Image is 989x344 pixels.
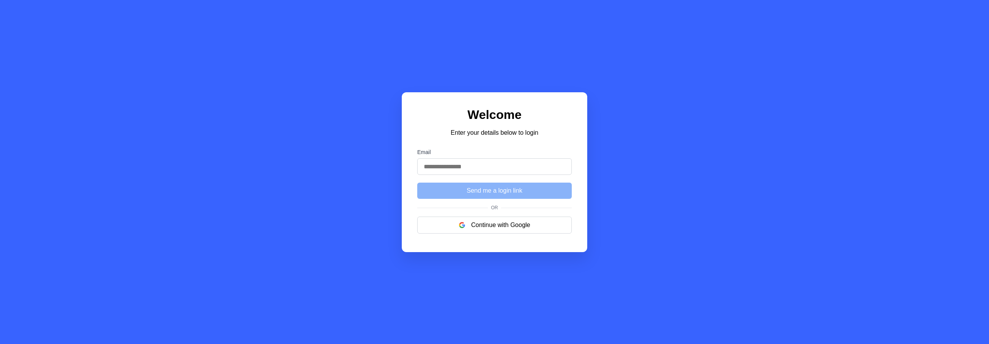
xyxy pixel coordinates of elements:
[488,205,501,210] span: Or
[417,128,572,137] p: Enter your details below to login
[417,149,572,155] label: Email
[417,108,572,122] h1: Welcome
[417,217,572,234] button: Continue with Google
[417,183,572,199] button: Send me a login link
[459,222,465,228] img: google logo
